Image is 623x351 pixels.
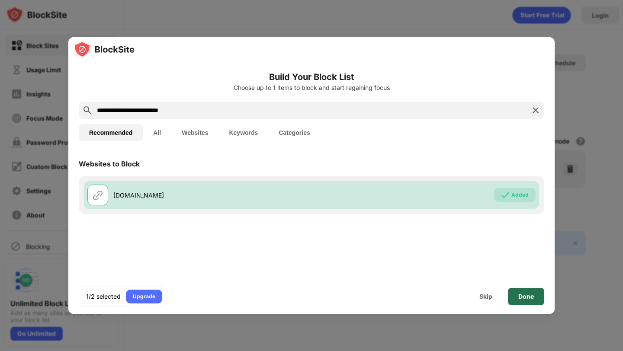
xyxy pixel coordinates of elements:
div: Websites to Block [79,160,140,168]
img: search-close [530,105,541,115]
img: logo-blocksite.svg [74,41,135,58]
div: Upgrade [133,292,155,301]
h6: Build Your Block List [79,70,544,83]
button: Recommended [79,124,143,141]
button: All [143,124,171,141]
img: url.svg [93,190,103,200]
div: Skip [479,293,492,300]
img: search.svg [82,105,93,115]
button: Categories [268,124,320,141]
button: Websites [171,124,218,141]
div: Done [518,293,534,300]
div: Choose up to 1 items to block and start regaining focus [79,84,544,91]
div: [DOMAIN_NAME] [113,191,311,200]
div: 1/2 selected [86,292,121,301]
button: Keywords [218,124,268,141]
div: Added [511,191,529,199]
